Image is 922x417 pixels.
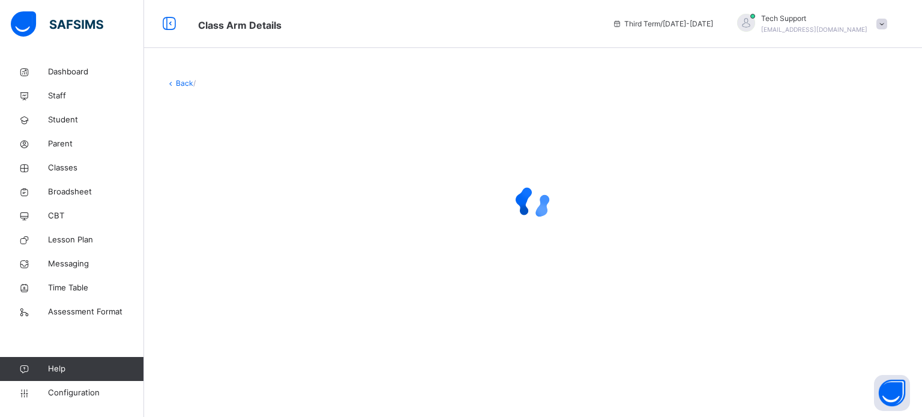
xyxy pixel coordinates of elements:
span: Parent [48,138,144,150]
span: session/term information [612,19,713,29]
span: [EMAIL_ADDRESS][DOMAIN_NAME] [761,26,867,33]
div: TechSupport [725,13,893,35]
span: Time Table [48,282,144,294]
span: Messaging [48,258,144,270]
span: Staff [48,90,144,102]
span: Configuration [48,387,143,399]
span: / [193,79,196,88]
span: Assessment Format [48,306,144,318]
span: Broadsheet [48,186,144,198]
span: Student [48,114,144,126]
span: Dashboard [48,66,144,78]
span: Class Arm Details [198,19,282,31]
a: Back [176,79,193,88]
span: Tech Support [761,13,867,24]
span: Help [48,363,143,375]
img: safsims [11,11,103,37]
span: CBT [48,210,144,222]
span: Classes [48,162,144,174]
span: Lesson Plan [48,234,144,246]
button: Open asap [874,375,910,411]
